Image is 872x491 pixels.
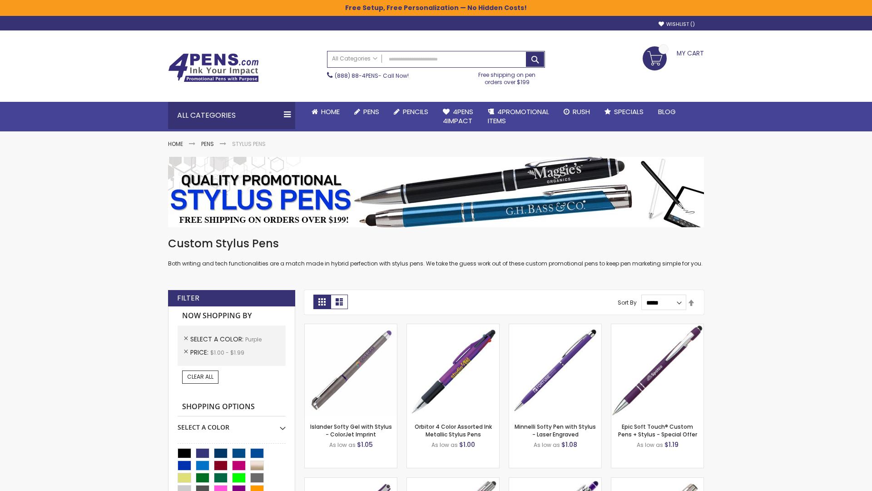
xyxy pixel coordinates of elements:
[327,51,382,66] a: All Categories
[659,21,695,28] a: Wishlist
[182,371,218,383] a: Clear All
[313,295,331,309] strong: Grid
[332,55,377,62] span: All Categories
[304,102,347,122] a: Home
[168,236,704,268] div: Both writing and tech functionalities are a match made in hybrid perfection with stylus pens. We ...
[611,324,704,416] img: 4P-MS8B-Purple
[509,477,601,485] a: Phoenix Softy with Stylus Pen - Laser-Purple
[443,107,473,125] span: 4Pens 4impact
[168,140,183,148] a: Home
[509,324,601,331] a: Minnelli Softy Pen with Stylus - Laser Engraved-Purple
[431,441,458,449] span: As low as
[347,102,386,122] a: Pens
[210,349,244,356] span: $1.00 - $1.99
[637,441,663,449] span: As low as
[481,102,556,131] a: 4PROMOTIONALITEMS
[597,102,651,122] a: Specials
[168,157,704,227] img: Stylus Pens
[168,102,295,129] div: All Categories
[190,348,210,357] span: Price
[187,373,213,381] span: Clear All
[658,107,676,116] span: Blog
[573,107,590,116] span: Rush
[407,477,499,485] a: Tres-Chic with Stylus Metal Pen - Standard Laser-Purple
[561,440,577,449] span: $1.08
[168,53,259,82] img: 4Pens Custom Pens and Promotional Products
[515,423,596,438] a: Minnelli Softy Pen with Stylus - Laser Engraved
[168,236,704,251] h1: Custom Stylus Pens
[415,423,492,438] a: Orbitor 4 Color Assorted Ink Metallic Stylus Pens
[201,140,214,148] a: Pens
[436,102,481,131] a: 4Pens4impact
[618,423,697,438] a: Epic Soft Touch® Custom Pens + Stylus - Special Offer
[305,324,397,331] a: Islander Softy Gel with Stylus - ColorJet Imprint-Purple
[245,336,262,343] span: Purple
[178,416,286,432] div: Select A Color
[488,107,549,125] span: 4PROMOTIONAL ITEMS
[556,102,597,122] a: Rush
[335,72,409,80] span: - Call Now!
[469,68,545,86] div: Free shipping on pen orders over $199
[190,335,245,344] span: Select A Color
[357,440,373,449] span: $1.05
[335,72,378,80] a: (888) 88-4PENS
[618,299,637,306] label: Sort By
[363,107,379,116] span: Pens
[534,441,560,449] span: As low as
[329,441,356,449] span: As low as
[232,140,266,148] strong: Stylus Pens
[403,107,428,116] span: Pencils
[386,102,436,122] a: Pencils
[178,306,286,326] strong: Now Shopping by
[611,324,704,331] a: 4P-MS8B-Purple
[611,477,704,485] a: Tres-Chic Touch Pen - Standard Laser-Purple
[177,293,199,303] strong: Filter
[321,107,340,116] span: Home
[178,397,286,417] strong: Shopping Options
[664,440,679,449] span: $1.19
[407,324,499,416] img: Orbitor 4 Color Assorted Ink Metallic Stylus Pens-Purple
[651,102,683,122] a: Blog
[310,423,392,438] a: Islander Softy Gel with Stylus - ColorJet Imprint
[614,107,644,116] span: Specials
[509,324,601,416] img: Minnelli Softy Pen with Stylus - Laser Engraved-Purple
[407,324,499,331] a: Orbitor 4 Color Assorted Ink Metallic Stylus Pens-Purple
[305,477,397,485] a: Avendale Velvet Touch Stylus Gel Pen-Purple
[305,324,397,416] img: Islander Softy Gel with Stylus - ColorJet Imprint-Purple
[459,440,475,449] span: $1.00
